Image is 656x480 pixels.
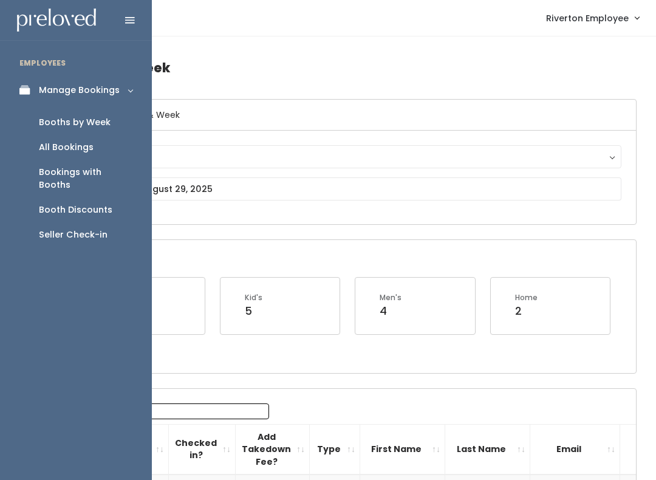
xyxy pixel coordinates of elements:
th: Email: activate to sort column ascending [530,424,620,475]
img: preloved logo [17,9,96,32]
div: All Bookings [39,141,94,154]
a: Riverton Employee [534,5,651,31]
span: Riverton Employee [546,12,629,25]
label: Search: [70,403,269,419]
h4: Booths by Week [62,51,637,84]
th: Add Takedown Fee?: activate to sort column ascending [236,424,310,475]
h6: Select Location & Week [63,100,636,131]
th: Checked in?: activate to sort column ascending [169,424,236,475]
button: Riverton [77,145,621,168]
div: Bookings with Booths [39,166,132,191]
div: Home [515,292,538,303]
div: Manage Bookings [39,84,120,97]
div: Seller Check-in [39,228,108,241]
div: 4 [380,303,401,319]
th: Type: activate to sort column ascending [310,424,360,475]
div: Riverton [89,150,610,163]
div: 2 [515,303,538,319]
input: Search: [114,403,269,419]
th: Last Name: activate to sort column ascending [445,424,530,475]
div: Kid's [245,292,262,303]
div: Booths by Week [39,116,111,129]
div: 5 [245,303,262,319]
div: Booth Discounts [39,204,112,216]
input: August 23 - August 29, 2025 [77,177,621,201]
div: Men's [380,292,401,303]
th: First Name: activate to sort column ascending [360,424,445,475]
